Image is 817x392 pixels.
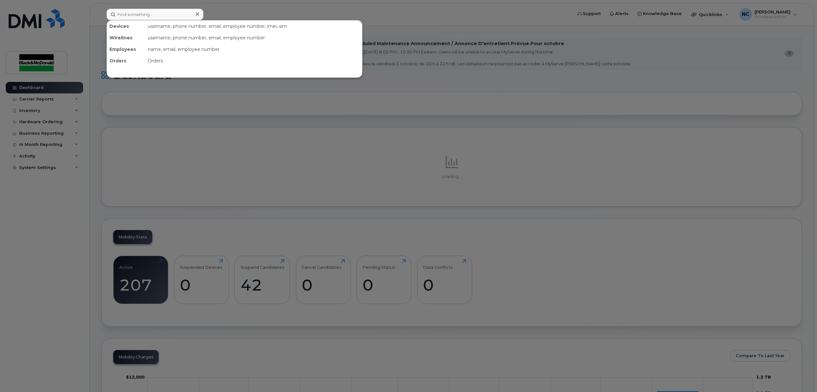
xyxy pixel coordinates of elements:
div: Orders [145,55,362,67]
div: Orders [107,55,145,67]
div: Employees [107,44,145,55]
div: Devices [107,20,145,32]
div: Wirelines [107,32,145,44]
div: username, phone number, email, employee number, imei, sim [145,20,362,32]
div: username, phone number, email, employee number [145,32,362,44]
div: name, email, employee number [145,44,362,55]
